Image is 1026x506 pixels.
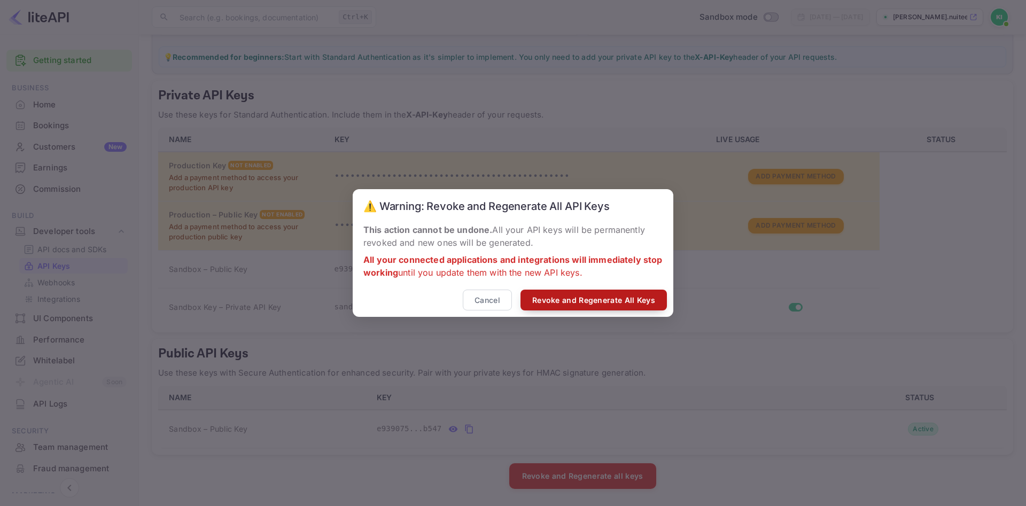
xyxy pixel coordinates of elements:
[363,254,663,278] strong: All your connected applications and integrations will immediately stop working
[463,290,512,310] button: Cancel
[363,224,492,235] strong: This action cannot be undone.
[363,223,663,249] p: All your API keys will be permanently revoked and new ones will be generated.
[520,290,667,310] button: Revoke and Regenerate All Keys
[353,189,673,223] h2: ⚠️ Warning: Revoke and Regenerate All API Keys
[363,253,663,279] p: until you update them with the new API keys.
